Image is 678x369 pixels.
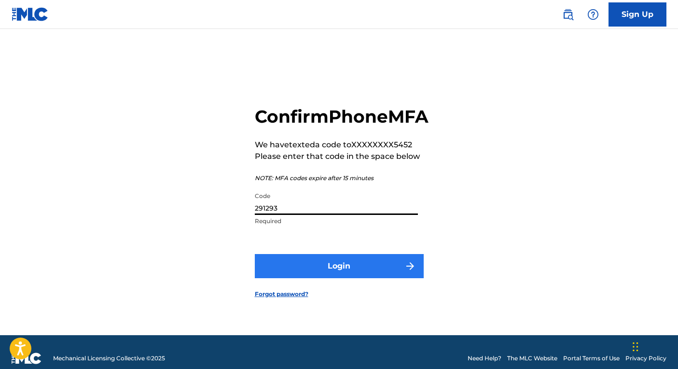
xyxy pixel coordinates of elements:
[255,254,424,278] button: Login
[255,174,429,183] p: NOTE: MFA codes expire after 15 minutes
[53,354,165,363] span: Mechanical Licensing Collective © 2025
[255,139,429,151] p: We have texted a code to XXXXXXXX5452
[583,5,603,24] div: Help
[468,354,501,363] a: Need Help?
[563,354,620,363] a: Portal Terms of Use
[507,354,557,363] a: The MLC Website
[587,9,599,20] img: help
[255,290,308,298] a: Forgot password?
[609,2,666,27] a: Sign Up
[255,151,429,162] p: Please enter that code in the space below
[562,9,574,20] img: search
[12,353,42,364] img: logo
[633,332,638,361] div: Drag
[625,354,666,363] a: Privacy Policy
[255,106,429,128] h2: Confirm Phone MFA
[12,7,49,21] img: MLC Logo
[404,260,416,272] img: f7272a7cc735f4ea7f67.svg
[255,217,418,226] p: Required
[558,5,578,24] a: Public Search
[630,323,678,369] iframe: Chat Widget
